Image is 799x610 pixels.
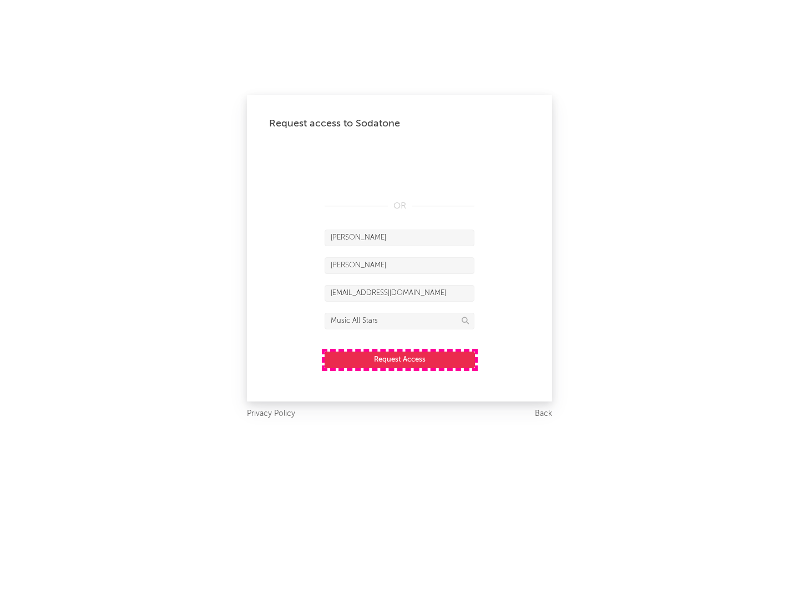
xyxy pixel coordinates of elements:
input: Division [325,313,474,329]
input: Last Name [325,257,474,274]
button: Request Access [325,352,475,368]
input: First Name [325,230,474,246]
input: Email [325,285,474,302]
a: Privacy Policy [247,407,295,421]
div: Request access to Sodatone [269,117,530,130]
a: Back [535,407,552,421]
div: OR [325,200,474,213]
